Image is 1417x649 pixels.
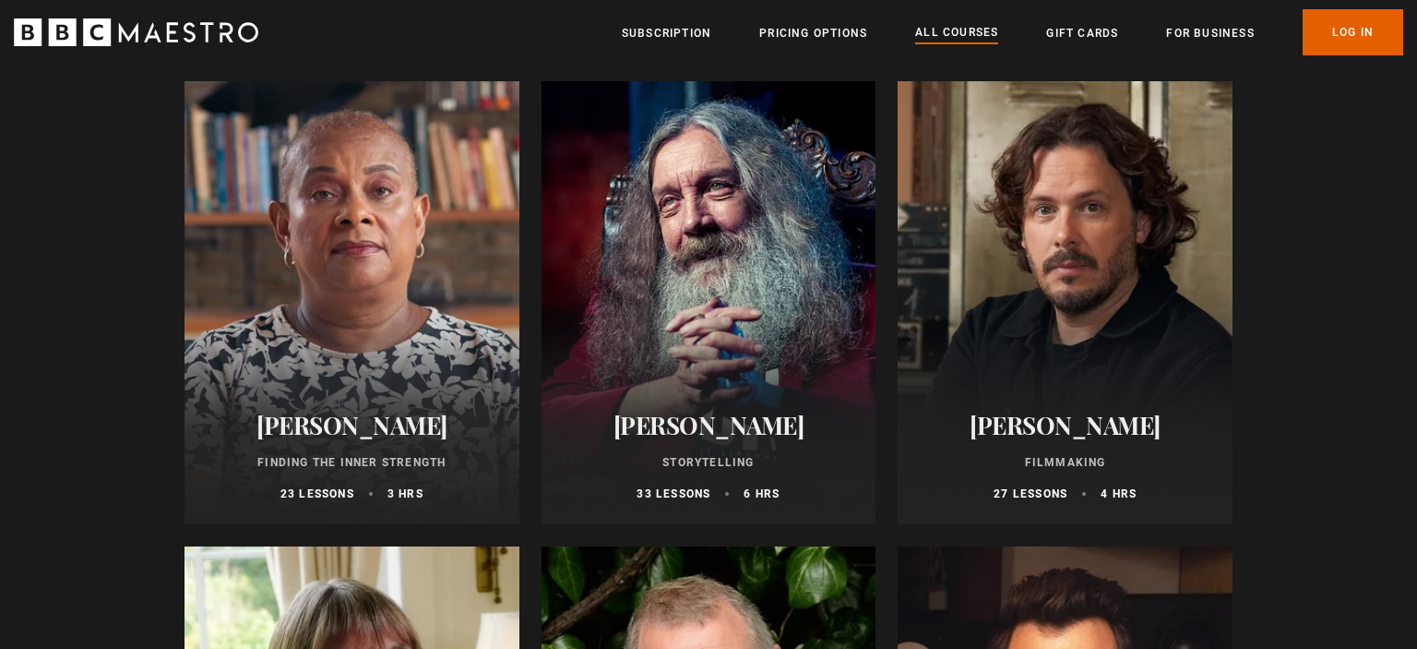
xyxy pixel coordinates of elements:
svg: BBC Maestro [14,18,258,46]
p: 27 lessons [994,486,1067,502]
a: Gift Cards [1046,24,1118,42]
p: Filmmaking [920,454,1210,471]
h2: [PERSON_NAME] [920,411,1210,439]
a: Pricing Options [759,24,867,42]
a: Subscription [622,24,711,42]
a: [PERSON_NAME] Storytelling 33 lessons 6 hrs [542,81,876,524]
nav: Primary [622,9,1403,55]
p: 23 lessons [280,486,354,502]
p: 3 hrs [387,486,423,502]
p: Storytelling [564,454,854,471]
a: [PERSON_NAME] Finding the Inner Strength 23 lessons 3 hrs [185,81,519,524]
a: For business [1166,24,1254,42]
p: 4 hrs [1101,486,1137,502]
h2: [PERSON_NAME] [207,411,497,439]
p: Finding the Inner Strength [207,454,497,471]
a: [PERSON_NAME] Filmmaking 27 lessons 4 hrs [898,81,1232,524]
p: 33 lessons [637,486,710,502]
p: 6 hrs [744,486,780,502]
a: All Courses [915,23,998,43]
h2: [PERSON_NAME] [564,411,854,439]
a: Log In [1303,9,1403,55]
